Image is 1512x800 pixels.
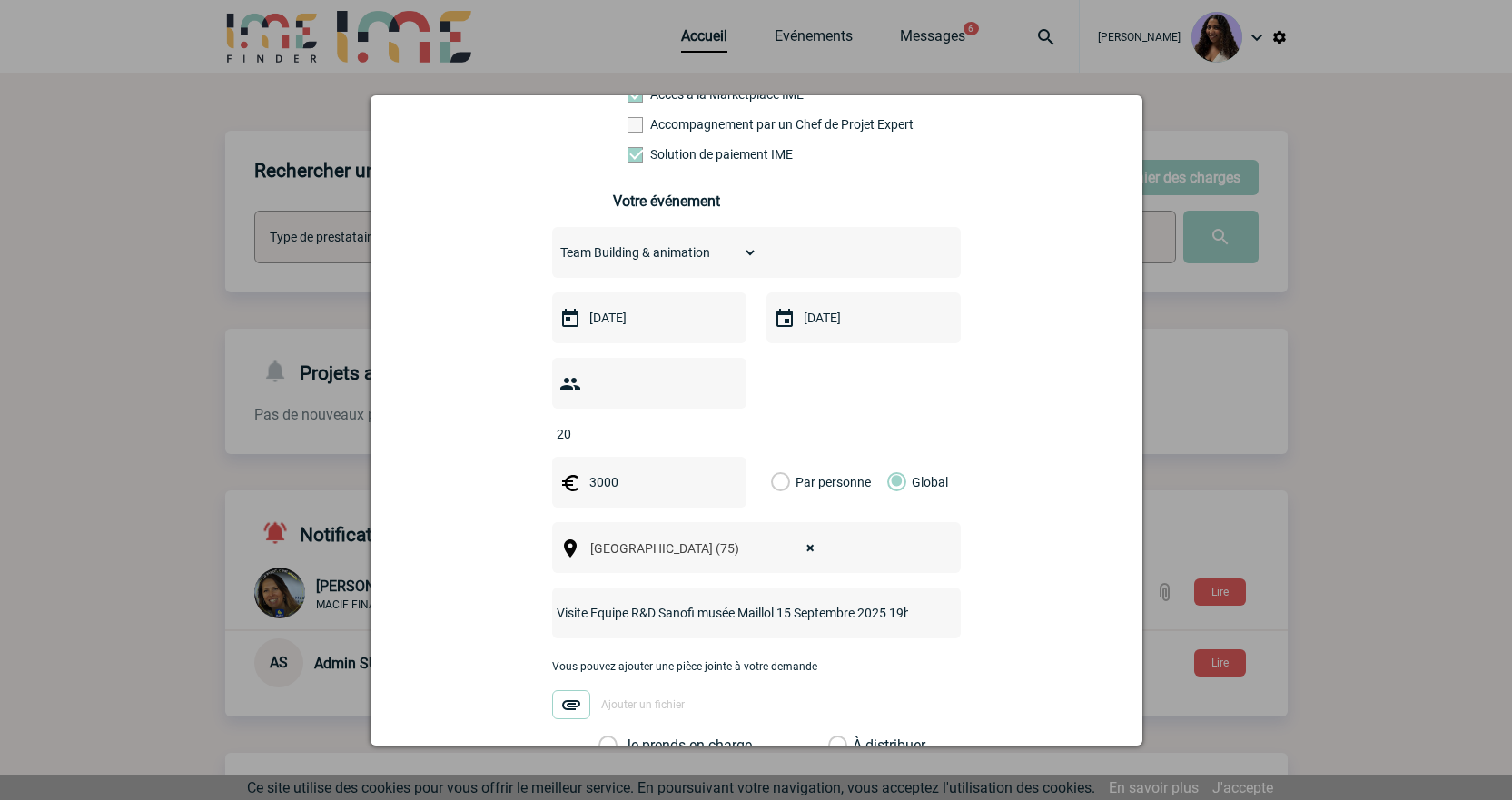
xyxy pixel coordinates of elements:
input: Budget HT [585,470,710,494]
label: Prestation payante [628,117,707,132]
input: Date de fin [799,306,924,330]
label: Par personne [771,457,791,508]
label: À distribuer [828,736,847,755]
span: Ajouter un fichier [601,698,685,711]
span: Paris (75) [583,536,833,561]
h3: Votre événement [613,193,899,210]
input: Nom de l'événement [552,601,913,625]
p: Vous pouvez ajouter une pièce jointe à votre demande [552,660,961,673]
input: Date de début [585,306,710,330]
label: Accès à la Marketplace IME [628,87,707,102]
input: Nombre de participants [552,422,723,446]
label: Je prends en charge [598,736,629,755]
label: Conformité aux process achat client, Prise en charge de la facturation, Mutualisation de plusieur... [628,147,707,162]
label: Global [887,457,899,508]
span: × [806,536,815,561]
